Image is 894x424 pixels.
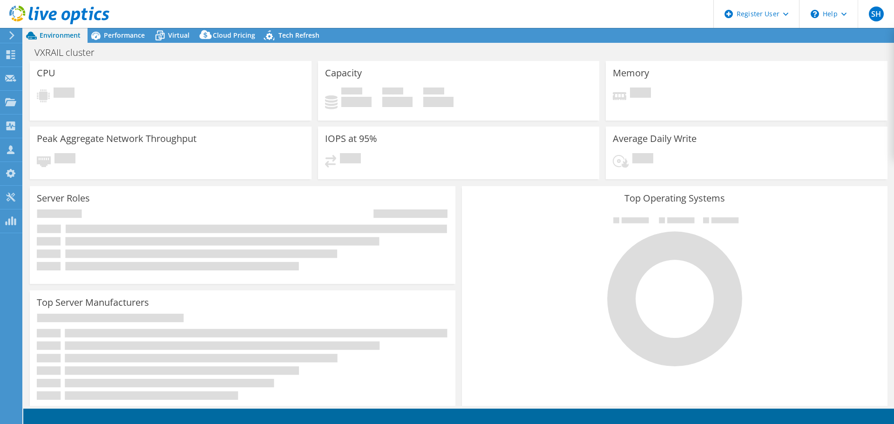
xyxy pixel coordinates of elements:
span: Performance [104,31,145,40]
h3: Peak Aggregate Network Throughput [37,134,196,144]
span: Cloud Pricing [213,31,255,40]
span: Pending [340,153,361,166]
h3: Top Server Manufacturers [37,297,149,308]
h1: VXRAIL cluster [30,47,109,58]
h4: 0 GiB [382,97,413,107]
span: Virtual [168,31,190,40]
span: Total [423,87,444,97]
svg: \n [811,10,819,18]
h3: Top Operating Systems [469,193,880,203]
span: Tech Refresh [278,31,319,40]
span: Free [382,87,403,97]
span: Pending [54,153,75,166]
span: SH [869,7,884,21]
h3: IOPS at 95% [325,134,377,144]
h3: Server Roles [37,193,90,203]
span: Used [341,87,362,97]
h3: Memory [613,68,649,78]
h3: Average Daily Write [613,134,697,144]
span: Pending [632,153,653,166]
span: Environment [40,31,81,40]
span: Pending [54,87,74,100]
span: Pending [630,87,651,100]
h3: CPU [37,68,55,78]
h3: Capacity [325,68,362,78]
h4: 0 GiB [423,97,454,107]
h4: 0 GiB [341,97,372,107]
